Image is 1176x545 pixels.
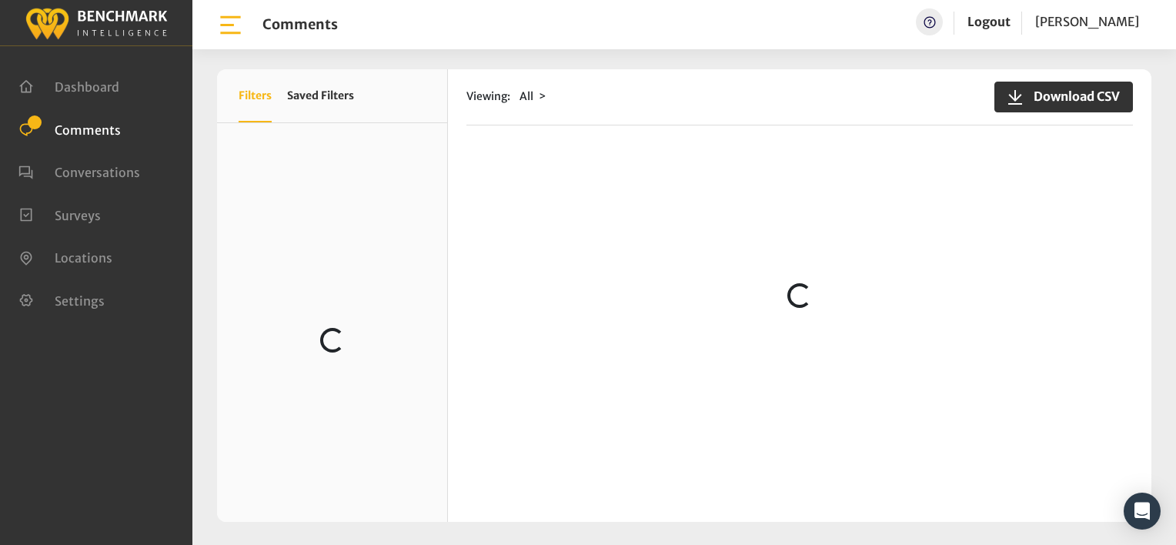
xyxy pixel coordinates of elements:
[239,69,272,122] button: Filters
[967,14,1011,29] a: Logout
[25,4,168,42] img: benchmark
[55,250,112,266] span: Locations
[55,122,121,137] span: Comments
[55,207,101,222] span: Surveys
[217,12,244,38] img: bar
[55,79,119,95] span: Dashboard
[1024,87,1120,105] span: Download CSV
[55,165,140,180] span: Conversations
[287,69,354,122] button: Saved Filters
[1124,493,1161,530] div: Open Intercom Messenger
[18,163,140,179] a: Conversations
[18,206,101,222] a: Surveys
[55,293,105,308] span: Settings
[18,121,121,136] a: Comments
[18,249,112,264] a: Locations
[520,89,533,103] span: All
[262,16,338,33] h1: Comments
[994,82,1133,112] button: Download CSV
[1035,14,1139,29] span: [PERSON_NAME]
[466,89,510,105] span: Viewing:
[18,78,119,93] a: Dashboard
[1035,8,1139,35] a: [PERSON_NAME]
[18,292,105,307] a: Settings
[967,8,1011,35] a: Logout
